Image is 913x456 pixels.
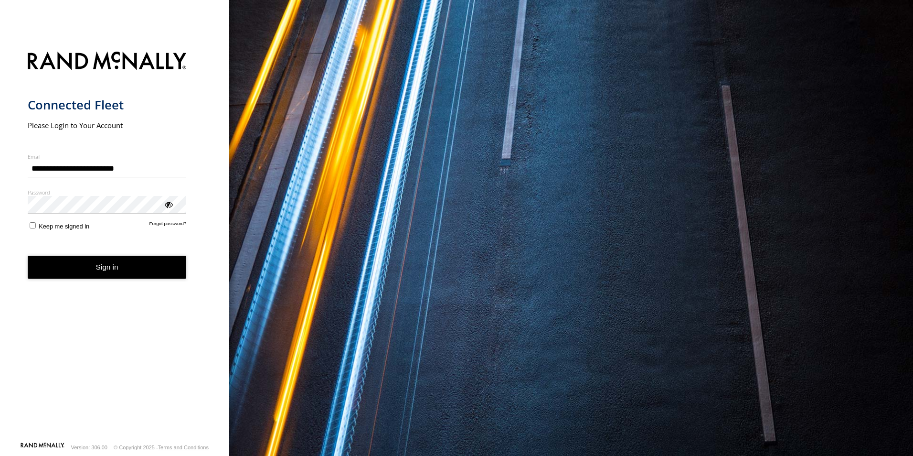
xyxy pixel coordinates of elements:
img: Rand McNally [28,50,187,74]
h2: Please Login to Your Account [28,120,187,130]
div: ViewPassword [163,199,173,209]
input: Keep me signed in [30,222,36,228]
a: Visit our Website [21,443,64,452]
label: Password [28,189,187,196]
form: main [28,46,202,442]
div: Version: 306.00 [71,445,107,450]
a: Forgot password? [149,221,187,230]
h1: Connected Fleet [28,97,187,113]
button: Sign in [28,256,187,279]
div: © Copyright 2025 - [114,445,209,450]
a: Terms and Conditions [158,445,209,450]
span: Keep me signed in [39,223,89,230]
label: Email [28,153,187,160]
